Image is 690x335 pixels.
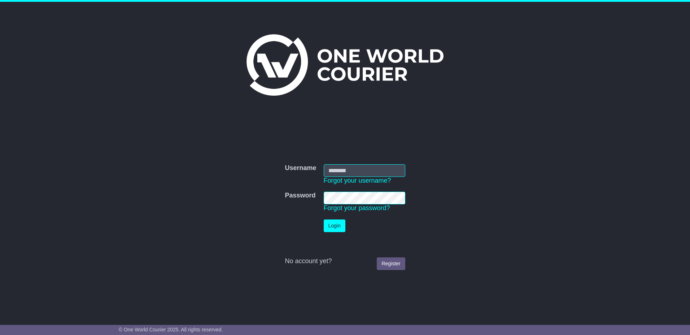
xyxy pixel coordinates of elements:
a: Register [377,257,405,270]
label: Username [285,164,316,172]
a: Forgot your username? [324,177,391,184]
span: © One World Courier 2025. All rights reserved. [119,327,223,332]
button: Login [324,219,345,232]
label: Password [285,192,315,200]
a: Forgot your password? [324,204,390,212]
div: No account yet? [285,257,405,265]
img: One World [246,34,444,96]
